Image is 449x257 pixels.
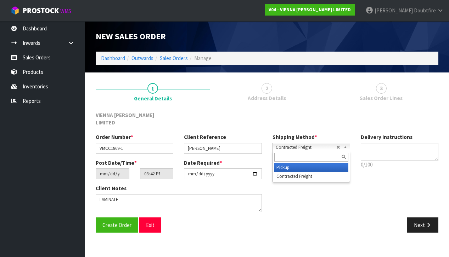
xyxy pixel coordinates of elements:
[101,55,125,62] a: Dashboard
[96,185,127,192] label: Client Notes
[361,161,438,168] p: 0/100
[262,83,272,94] span: 2
[96,143,173,154] input: Order Number
[194,55,212,62] span: Manage
[96,159,137,167] label: Post Date/Time
[11,6,19,15] img: cube-alt.png
[96,106,438,238] span: General Details
[407,217,438,233] button: Next
[360,94,403,102] span: Sales Order Lines
[375,7,413,14] span: [PERSON_NAME]
[96,31,166,42] span: New Sales Order
[376,83,387,94] span: 3
[248,94,286,102] span: Address Details
[96,133,133,141] label: Order Number
[184,143,262,154] input: Client Reference
[131,55,153,62] a: Outwards
[276,143,336,152] span: Contracted Freight
[361,133,412,141] label: Delivery Instructions
[60,8,71,14] small: WMS
[160,55,188,62] a: Sales Orders
[23,6,59,15] span: ProStock
[102,222,131,228] span: Create Order
[147,83,158,94] span: 1
[184,159,222,167] label: Date Required
[96,112,155,126] span: VIENNA [PERSON_NAME] LIMITED
[139,217,161,233] button: Exit
[184,133,226,141] label: Client Reference
[274,163,348,172] li: Pickup
[274,172,348,181] li: Contracted Freight
[273,133,317,141] label: Shipping Method
[134,95,172,102] span: General Details
[414,7,436,14] span: Doubtfire
[96,217,138,233] button: Create Order
[269,7,351,13] strong: V04 - VIENNA [PERSON_NAME] LIMITED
